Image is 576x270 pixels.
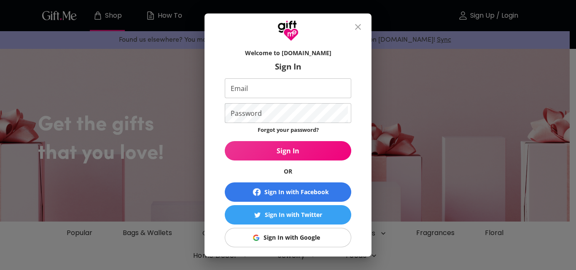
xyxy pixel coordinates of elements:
[225,228,351,247] button: Sign In with GoogleSign In with Google
[225,205,351,225] button: Sign In with TwitterSign In with Twitter
[225,167,351,176] h6: OR
[277,20,299,41] img: GiftMe Logo
[225,141,351,160] button: Sign In
[225,182,351,202] button: Sign In with Facebook
[264,187,329,197] div: Sign In with Facebook
[225,61,351,72] h6: Sign In
[238,255,338,264] a: Don't have an account? Sign up
[265,210,322,219] div: Sign In with Twitter
[225,146,351,155] span: Sign In
[225,49,351,57] h6: Welcome to [DOMAIN_NAME]
[258,126,319,134] a: Forgot your password?
[253,235,259,241] img: Sign In with Google
[348,17,368,37] button: close
[264,233,320,242] div: Sign In with Google
[254,212,261,218] img: Sign In with Twitter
